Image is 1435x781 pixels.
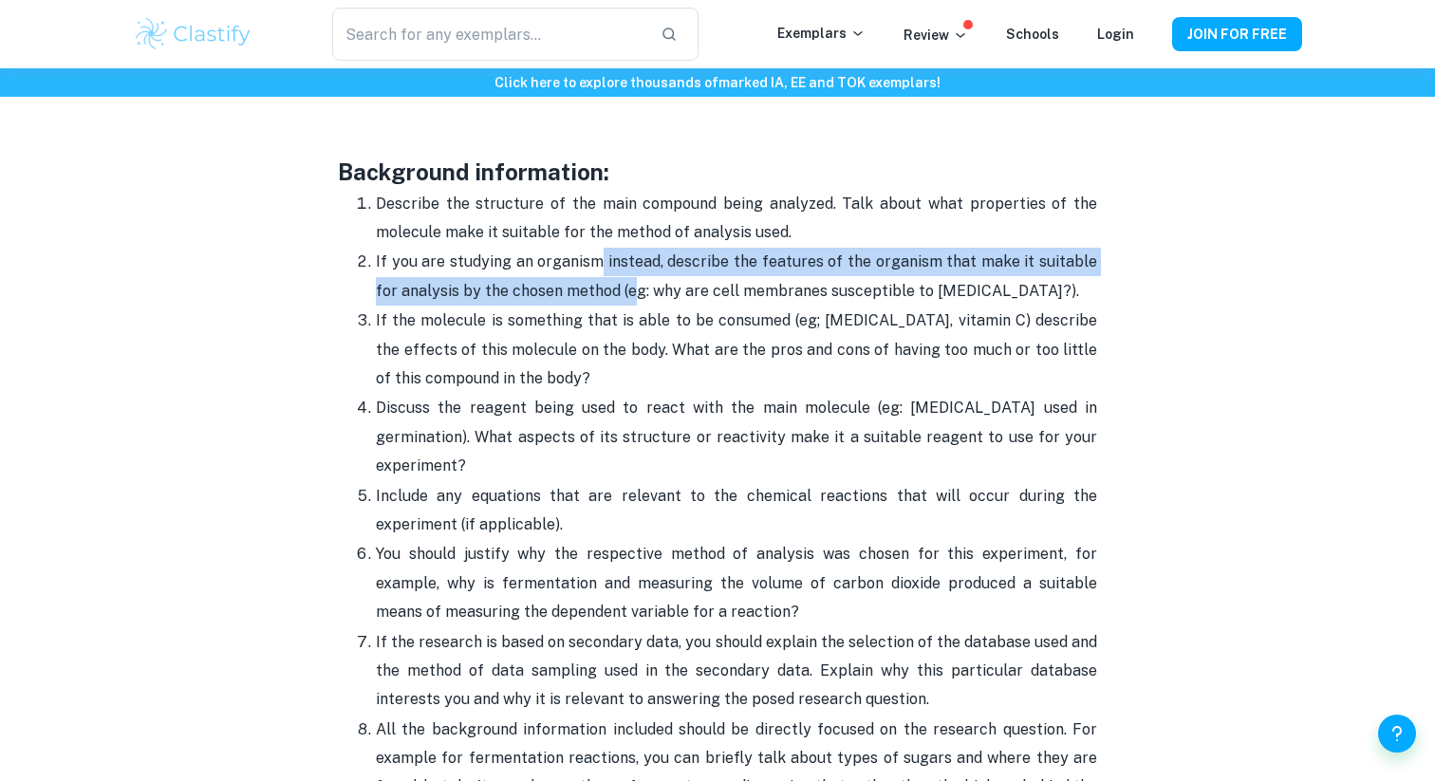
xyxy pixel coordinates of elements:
[376,545,1097,621] span: You should justify why the respective method of analysis was chosen for this experiment, for exam...
[1378,715,1416,753] button: Help and Feedback
[376,399,1097,474] span: Discuss the reagent being used to react with the main molecule (eg: [MEDICAL_DATA] used in germin...
[376,248,1097,306] p: If you are studying an organism instead, describe the features of the organism that make it suita...
[376,487,1097,533] span: Include any equations that are relevant to the chemical reactions that will occur during the expe...
[376,633,1097,709] span: If the research is based on secondary data, you should explain the selection of the database used...
[904,25,968,46] p: Review
[1172,17,1302,51] button: JOIN FOR FREE
[777,23,866,44] p: Exemplars
[1006,27,1059,42] a: Schools
[1097,27,1134,42] a: Login
[376,307,1097,393] p: If the molecule is something that is able to be consumed (eg; [MEDICAL_DATA], vitamin C) describe...
[338,155,1097,189] h3: Background information:
[376,190,1097,248] p: Describe the structure of the main compound being analyzed. Talk about what properties of the mol...
[332,8,645,61] input: Search for any exemplars...
[133,15,253,53] img: Clastify logo
[4,72,1431,93] h6: Click here to explore thousands of marked IA, EE and TOK exemplars !
[556,369,590,387] span: ody?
